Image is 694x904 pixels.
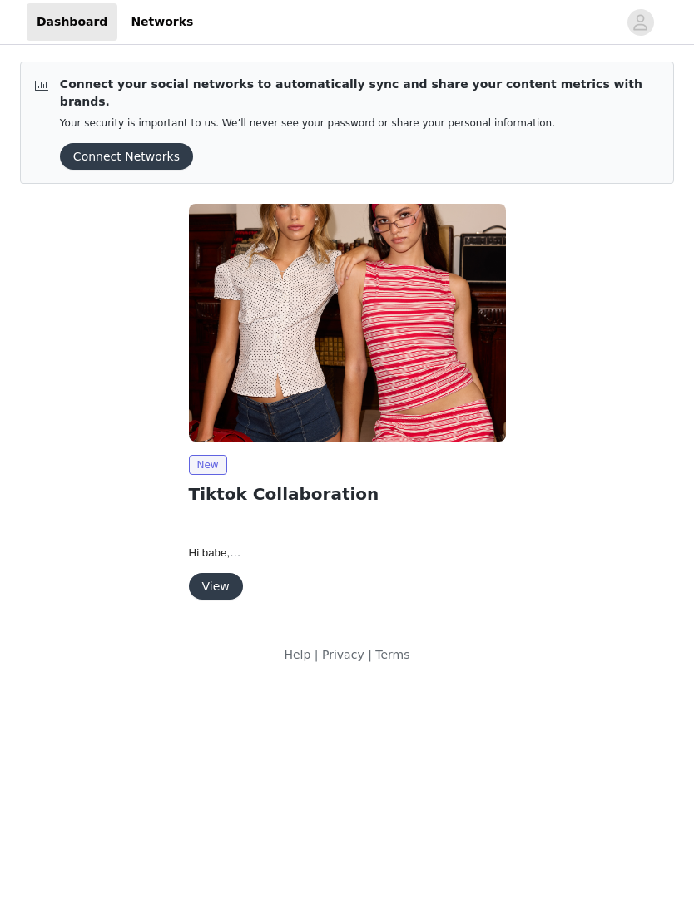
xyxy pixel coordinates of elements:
p: Connect your social networks to automatically sync and share your content metrics with brands. [60,76,660,111]
img: Edikted [189,204,506,442]
h2: Tiktok Collaboration [189,482,506,506]
a: Help [284,648,310,661]
div: avatar [632,9,648,36]
a: Networks [121,3,203,41]
button: View [189,573,243,600]
span: | [315,648,319,661]
span: New [189,455,227,475]
button: Connect Networks [60,143,193,170]
p: Your security is important to us. We’ll never see your password or share your personal information. [60,117,660,130]
a: Dashboard [27,3,117,41]
a: View [189,580,243,593]
a: Privacy [322,648,364,661]
span: | [368,648,372,661]
a: Terms [375,648,409,661]
span: Hi babe, [189,546,241,559]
